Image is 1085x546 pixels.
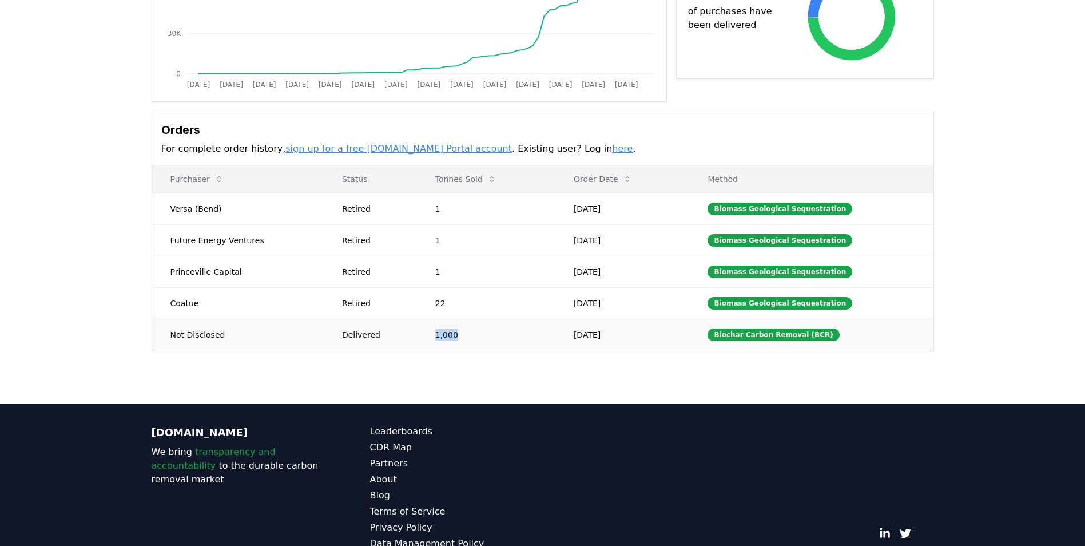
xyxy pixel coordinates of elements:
div: Biomass Geological Sequestration [708,266,852,278]
p: We bring to the durable carbon removal market [152,445,324,486]
a: Terms of Service [370,505,543,519]
td: Princeville Capital [152,256,324,287]
div: Retired [342,266,408,278]
a: LinkedIn [879,528,891,539]
div: Biochar Carbon Removal (BCR) [708,329,839,341]
p: Status [333,173,408,185]
a: Partners [370,457,543,470]
p: of purchases have been delivered [688,5,781,32]
button: Purchaser [161,168,233,191]
td: Not Disclosed [152,319,324,350]
td: 22 [417,287,555,319]
td: 1,000 [417,319,555,350]
tspan: [DATE] [318,81,341,89]
p: For complete order history, . Existing user? Log in . [161,142,924,156]
td: Coatue [152,287,324,319]
div: Retired [342,203,408,215]
tspan: [DATE] [549,81,572,89]
tspan: [DATE] [483,81,506,89]
p: [DOMAIN_NAME] [152,425,324,441]
div: Biomass Geological Sequestration [708,297,852,310]
a: sign up for a free [DOMAIN_NAME] Portal account [285,143,512,154]
a: Blog [370,489,543,503]
td: [DATE] [555,287,690,319]
td: [DATE] [555,193,690,224]
h3: Orders [161,121,924,139]
button: Order Date [565,168,641,191]
tspan: [DATE] [417,81,440,89]
td: [DATE] [555,319,690,350]
tspan: [DATE] [516,81,539,89]
tspan: [DATE] [582,81,605,89]
tspan: [DATE] [285,81,309,89]
tspan: [DATE] [614,81,638,89]
td: [DATE] [555,256,690,287]
tspan: [DATE] [220,81,243,89]
tspan: [DATE] [351,81,375,89]
span: transparency and accountability [152,446,276,471]
a: About [370,473,543,486]
div: Delivered [342,329,408,341]
tspan: [DATE] [384,81,408,89]
tspan: [DATE] [186,81,210,89]
td: 1 [417,193,555,224]
p: Method [698,173,924,185]
tspan: [DATE] [450,81,474,89]
a: Twitter [900,528,911,539]
td: 1 [417,256,555,287]
a: Leaderboards [370,425,543,438]
tspan: 0 [176,70,181,78]
a: CDR Map [370,441,543,454]
a: here [612,143,633,154]
td: 1 [417,224,555,256]
td: [DATE] [555,224,690,256]
tspan: 30K [167,30,181,38]
div: Biomass Geological Sequestration [708,234,852,247]
button: Tonnes Sold [426,168,506,191]
td: Versa (Bend) [152,193,324,224]
div: Retired [342,298,408,309]
div: Retired [342,235,408,246]
tspan: [DATE] [252,81,276,89]
td: Future Energy Ventures [152,224,324,256]
div: Biomass Geological Sequestration [708,203,852,215]
a: Privacy Policy [370,521,543,535]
